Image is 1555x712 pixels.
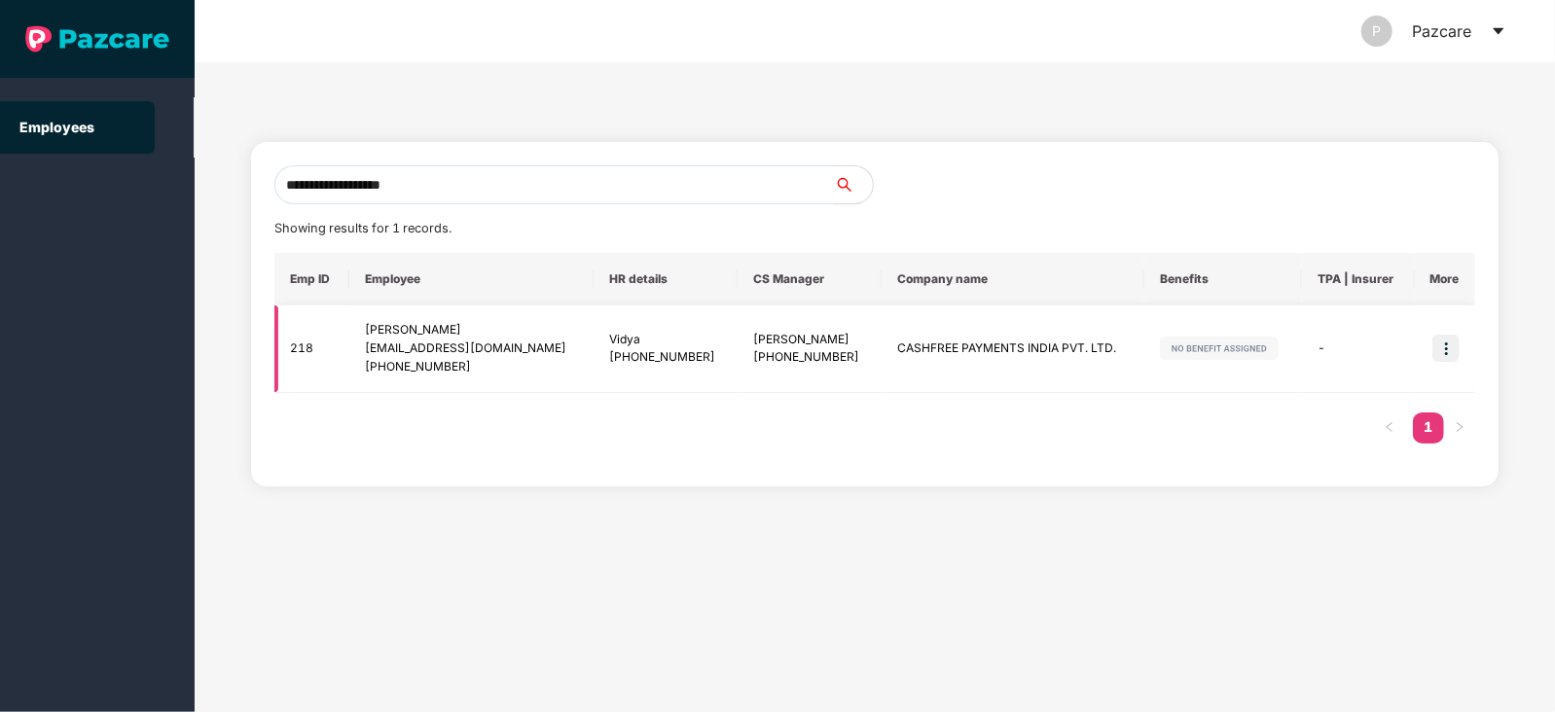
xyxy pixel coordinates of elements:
th: TPA | Insurer [1302,253,1415,305]
th: Employee [349,253,594,305]
button: left [1374,412,1405,444]
img: svg+xml;base64,PHN2ZyB4bWxucz0iaHR0cDovL3d3dy53My5vcmcvMjAwMC9zdmciIHdpZHRoPSIxMjIiIGhlaWdodD0iMj... [1160,337,1279,360]
a: Employees [19,119,94,135]
button: search [833,165,874,204]
th: CS Manager [738,253,882,305]
li: Previous Page [1374,412,1405,444]
span: P [1373,16,1382,47]
span: Showing results for 1 records. [274,221,452,235]
div: - [1318,339,1399,358]
div: [EMAIL_ADDRESS][DOMAIN_NAME] [365,339,578,358]
th: HR details [594,253,738,305]
li: 1 [1413,412,1444,444]
a: 1 [1413,412,1444,442]
th: Company name [882,253,1144,305]
div: Vidya [609,331,722,349]
div: [PHONE_NUMBER] [753,348,866,367]
td: 218 [274,305,349,393]
div: [PHONE_NUMBER] [365,358,578,376]
span: caret-down [1491,23,1506,39]
img: icon [1432,335,1460,362]
span: left [1384,421,1395,433]
button: right [1444,412,1475,444]
span: right [1454,421,1465,433]
div: [PHONE_NUMBER] [609,348,722,367]
th: Emp ID [274,253,349,305]
th: Benefits [1144,253,1302,305]
div: [PERSON_NAME] [365,321,578,339]
div: [PERSON_NAME] [753,331,866,349]
span: search [833,177,873,193]
th: More [1415,253,1475,305]
td: CASHFREE PAYMENTS INDIA PVT. LTD. [882,305,1144,393]
li: Next Page [1444,412,1475,444]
